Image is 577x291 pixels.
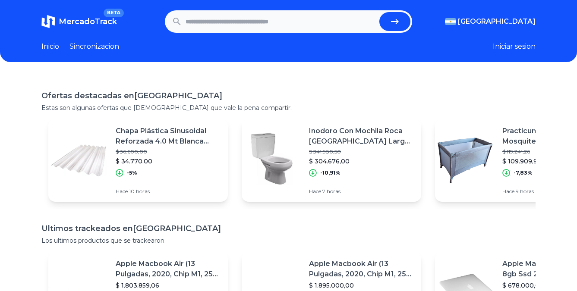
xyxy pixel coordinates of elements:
[242,119,421,202] a: Featured imageInodoro Con Mochila Roca [GEOGRAPHIC_DATA] Largo Doble Descarga$ 341.980,50$ 304.67...
[48,130,109,191] img: Featured image
[116,126,221,147] p: Chapa Plástica Sinusoidal Reforzada 4.0 Mt Blanca Traslucida Color Blanco
[127,169,137,176] p: -5%
[116,157,221,166] p: $ 34.770,00
[104,9,124,17] span: BETA
[116,259,221,279] p: Apple Macbook Air (13 Pulgadas, 2020, Chip M1, 256 Gb De Ssd, 8 Gb De Ram) - Plata
[116,148,221,155] p: $ 36.600,00
[41,222,536,235] h1: Ultimos trackeados en [GEOGRAPHIC_DATA]
[445,16,536,27] button: [GEOGRAPHIC_DATA]
[48,119,228,202] a: Featured imageChapa Plástica Sinusoidal Reforzada 4.0 Mt Blanca Traslucida Color Blanco$ 36.600,0...
[242,130,302,191] img: Featured image
[309,126,414,147] p: Inodoro Con Mochila Roca [GEOGRAPHIC_DATA] Largo Doble Descarga
[116,188,221,195] p: Hace 10 horas
[41,236,536,245] p: Los ultimos productos que se trackearon.
[309,157,414,166] p: $ 304.676,00
[458,16,536,27] span: [GEOGRAPHIC_DATA]
[435,130,495,191] img: Featured image
[514,169,533,176] p: -7,83%
[59,17,117,26] span: MercadoTrack
[309,281,414,290] p: $ 1.895.000,00
[309,259,414,279] p: Apple Macbook Air (13 Pulgadas, 2020, Chip M1, 256 Gb De Ssd, 8 Gb De Ram) - Plata
[41,15,117,28] a: MercadoTrackBETA
[309,188,414,195] p: Hace 7 horas
[320,169,341,176] p: -10,91%
[41,41,59,52] a: Inicio
[445,18,456,25] img: Argentina
[69,41,119,52] a: Sincronizacion
[41,103,536,112] p: Estas son algunas ofertas que [DEMOGRAPHIC_DATA] que vale la pena compartir.
[309,148,414,155] p: $ 341.980,50
[493,41,536,52] button: Iniciar sesion
[116,281,221,290] p: $ 1.803.859,06
[41,90,536,102] h1: Ofertas destacadas en [GEOGRAPHIC_DATA]
[41,15,55,28] img: MercadoTrack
